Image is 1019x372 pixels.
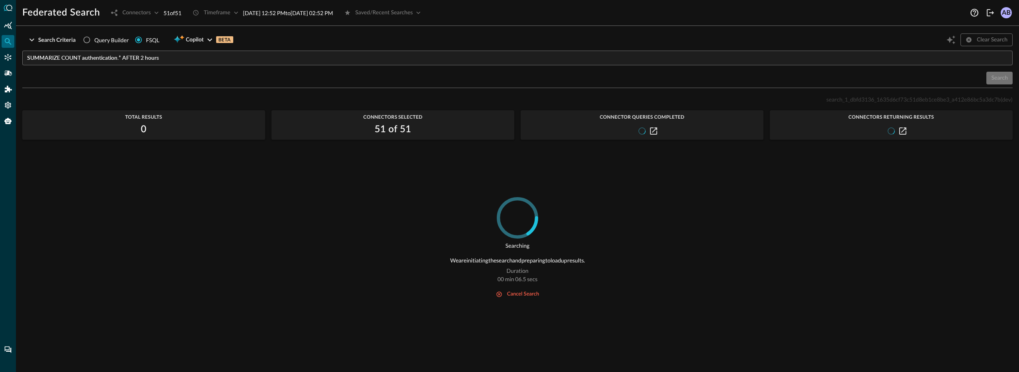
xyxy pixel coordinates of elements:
p: We [450,256,459,264]
p: 00 min 06.5 secs [498,275,538,283]
div: Chat [2,343,14,356]
p: initiating [467,256,488,264]
p: the [488,256,496,264]
span: (dev) [1001,96,1013,103]
span: Total Results [22,114,265,120]
button: cancel search [491,290,544,299]
div: FSQL [146,36,160,44]
p: Duration [506,266,528,275]
button: CopilotBETA [169,33,238,46]
button: Search Criteria [22,33,80,46]
span: Connectors Selected [271,114,514,120]
h2: 0 [141,123,146,136]
button: Help [968,6,981,19]
span: search_1_dbfd3136_1635d6cf73c51d8eb1ce8be3_a412e86bc5a3dc7b [826,96,1001,103]
p: 51 of 51 [164,9,182,17]
p: results. [567,256,585,264]
span: Copilot [186,35,204,45]
p: and [512,256,521,264]
p: are [459,256,467,264]
div: Connectors [2,51,14,64]
button: Logout [984,6,997,19]
p: up [561,256,567,264]
p: Searching [506,242,529,250]
span: Connectors Returning Results [770,114,1013,120]
p: BETA [216,36,233,43]
span: Connector Queries Completed [521,114,763,120]
p: search [496,256,512,264]
div: Addons [2,83,15,96]
input: FSQL [27,51,1013,65]
p: to [545,256,550,264]
p: [DATE] 12:52 PM to [DATE] 02:52 PM [243,9,333,17]
h2: 51 of 51 [375,123,411,136]
h1: Federated Search [22,6,100,19]
p: load [550,256,561,264]
div: Summary Insights [2,19,14,32]
div: Federated Search [2,35,14,48]
div: Pipelines [2,67,14,80]
span: Query Builder [94,36,129,44]
p: preparing [521,256,545,264]
div: AB [1001,7,1012,18]
div: Query Agent [2,115,14,127]
div: Settings [2,99,14,112]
